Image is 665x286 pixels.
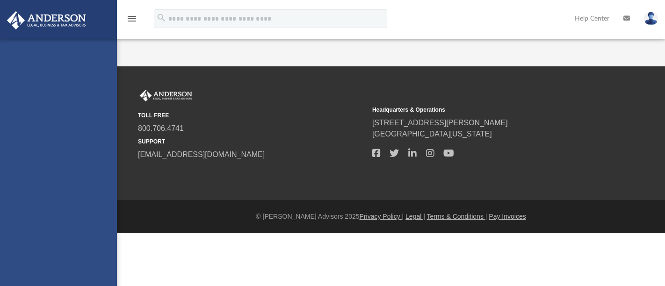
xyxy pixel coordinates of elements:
a: Pay Invoices [489,213,526,220]
a: Terms & Conditions | [427,213,487,220]
a: [STREET_ADDRESS][PERSON_NAME] [372,119,508,127]
a: 800.706.4741 [138,124,184,132]
img: User Pic [644,12,658,25]
a: [GEOGRAPHIC_DATA][US_STATE] [372,130,492,138]
a: [EMAIL_ADDRESS][DOMAIN_NAME] [138,150,265,158]
a: Privacy Policy | [360,213,404,220]
i: search [156,13,166,23]
small: TOLL FREE [138,111,366,120]
a: Legal | [405,213,425,220]
small: Headquarters & Operations [372,106,600,114]
small: SUPPORT [138,137,366,146]
img: Anderson Advisors Platinum Portal [138,90,194,102]
i: menu [126,13,137,24]
div: © [PERSON_NAME] Advisors 2025 [117,212,665,222]
a: menu [126,18,137,24]
img: Anderson Advisors Platinum Portal [4,11,89,29]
